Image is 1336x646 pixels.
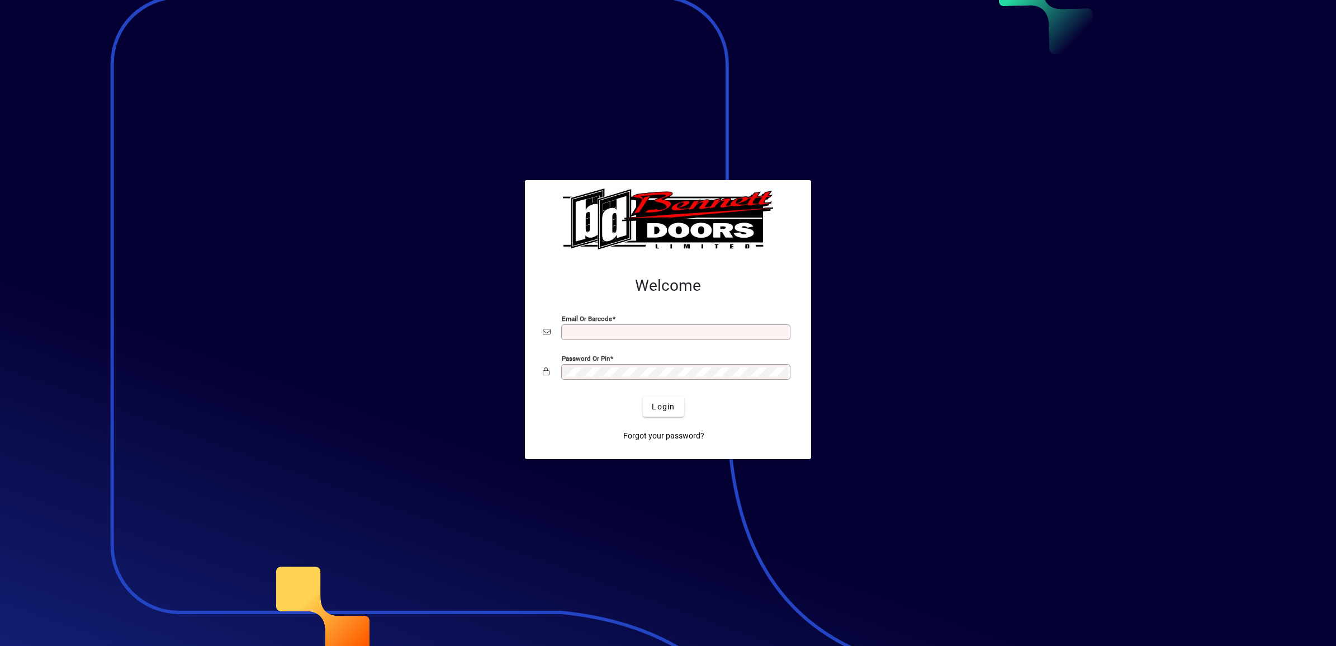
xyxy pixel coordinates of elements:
a: Forgot your password? [619,426,709,446]
span: Login [652,401,675,413]
button: Login [643,397,684,417]
span: Forgot your password? [623,430,704,442]
mat-label: Email or Barcode [562,315,612,323]
mat-label: Password or Pin [562,355,610,362]
h2: Welcome [543,276,793,295]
